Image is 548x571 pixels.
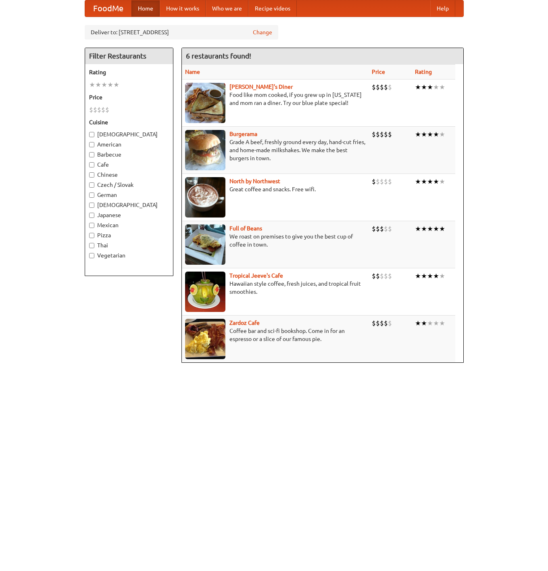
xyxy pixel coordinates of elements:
[85,25,278,40] div: Deliver to: [STREET_ADDRESS]
[105,105,109,114] li: $
[95,80,101,89] li: ★
[85,0,131,17] a: FoodMe
[439,177,445,186] li: ★
[421,224,427,233] li: ★
[185,327,365,343] p: Coffee bar and sci-fi bookshop. Come in for an espresso or a slice of our famous pie.
[89,192,94,198] input: German
[427,224,433,233] li: ★
[248,0,297,17] a: Recipe videos
[388,224,392,233] li: $
[185,272,225,312] img: jeeves.jpg
[185,185,365,193] p: Great coffee and snacks. Free wifi.
[229,320,260,326] a: Zardoz Cafe
[185,91,365,107] p: Food like mom cooked, if you grew up in [US_STATE] and mom ran a diner. Try our blue plate special!
[89,80,95,89] li: ★
[229,178,280,184] a: North by Northwest
[439,224,445,233] li: ★
[89,191,169,199] label: German
[427,130,433,139] li: ★
[89,142,94,147] input: American
[229,225,262,232] a: Full of Beans
[107,80,113,89] li: ★
[89,243,94,248] input: Thai
[89,213,94,218] input: Japanese
[380,177,384,186] li: $
[85,48,173,64] h4: Filter Restaurants
[384,224,388,233] li: $
[388,83,392,92] li: $
[415,224,421,233] li: ★
[433,224,439,233] li: ★
[376,319,380,328] li: $
[89,140,169,149] label: American
[229,131,257,137] a: Burgerama
[415,69,432,75] a: Rating
[89,201,169,209] label: [DEMOGRAPHIC_DATA]
[384,177,388,186] li: $
[376,130,380,139] li: $
[372,130,376,139] li: $
[380,224,384,233] li: $
[388,130,392,139] li: $
[185,138,365,162] p: Grade A beef, freshly ground every day, hand-cut fries, and home-made milkshakes. We make the bes...
[415,177,421,186] li: ★
[439,130,445,139] li: ★
[186,52,251,60] ng-pluralize: 6 restaurants found!
[89,251,169,259] label: Vegetarian
[113,80,119,89] li: ★
[89,152,94,157] input: Barbecue
[421,130,427,139] li: ★
[384,130,388,139] li: $
[384,83,388,92] li: $
[89,68,169,76] h5: Rating
[89,223,94,228] input: Mexican
[89,233,94,238] input: Pizza
[89,182,94,188] input: Czech / Slovak
[433,272,439,280] li: ★
[372,69,385,75] a: Price
[185,69,200,75] a: Name
[415,130,421,139] li: ★
[427,83,433,92] li: ★
[89,211,169,219] label: Japanese
[421,83,427,92] li: ★
[384,272,388,280] li: $
[415,83,421,92] li: ★
[89,151,169,159] label: Barbecue
[206,0,248,17] a: Who we are
[89,105,93,114] li: $
[439,272,445,280] li: ★
[89,161,169,169] label: Cafe
[372,177,376,186] li: $
[89,241,169,249] label: Thai
[439,319,445,328] li: ★
[427,272,433,280] li: ★
[388,177,392,186] li: $
[93,105,97,114] li: $
[372,319,376,328] li: $
[376,177,380,186] li: $
[101,105,105,114] li: $
[185,83,225,123] img: sallys.jpg
[415,272,421,280] li: ★
[380,130,384,139] li: $
[89,221,169,229] label: Mexican
[185,232,365,249] p: We roast on premises to give you the best cup of coffee in town.
[384,319,388,328] li: $
[376,272,380,280] li: $
[89,181,169,189] label: Czech / Slovak
[229,84,293,90] a: [PERSON_NAME]'s Diner
[427,177,433,186] li: ★
[430,0,455,17] a: Help
[433,83,439,92] li: ★
[89,130,169,138] label: [DEMOGRAPHIC_DATA]
[160,0,206,17] a: How it works
[433,130,439,139] li: ★
[433,177,439,186] li: ★
[229,272,283,279] a: Tropical Jeeve's Cafe
[372,224,376,233] li: $
[89,171,169,179] label: Chinese
[372,83,376,92] li: $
